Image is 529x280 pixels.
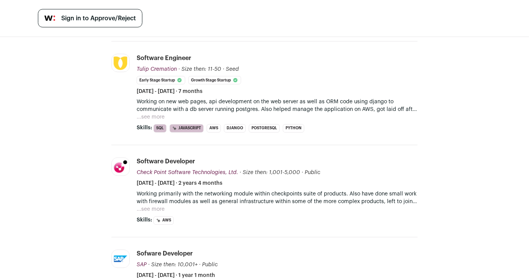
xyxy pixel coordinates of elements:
[137,114,165,121] button: ...see more
[224,124,246,133] li: Django
[137,262,147,268] span: SAP
[112,250,129,268] img: 0a70df83ec39771e3bba6bc5c1216100e25c2819d57612eeb91ba475f4e83855.jpg
[153,217,174,225] li: AWS
[44,16,55,21] img: wellfound-symbol-flush-black-fb3c872781a75f747ccb3a119075da62bfe97bd399995f84a933054e44a575c4.png
[207,124,221,133] li: AWS
[137,98,418,114] p: Working on new web pages, api development on the web server as well as ORM code using django to c...
[137,180,222,187] span: [DATE] - [DATE] · 2 years 4 months
[38,9,142,28] a: Sign in to Approve/Reject
[137,206,165,213] button: ...see more
[137,54,191,62] div: Software Engineer
[199,261,201,269] span: ·
[137,272,215,280] span: [DATE] - [DATE] · 1 year 1 month
[137,170,238,176] span: Check Point Software Technologies, Ltd.
[137,250,193,258] div: Sofware Developer
[137,217,152,224] span: Skills:
[137,158,195,166] div: Software Developer
[202,262,218,268] span: Public
[137,124,152,132] span: Skills:
[170,124,204,133] li: JavaScript
[112,158,129,176] img: 817a69258272f8c032c89314c08af73d6371de834ce301894c90bada7d31fa61.jpg
[302,169,303,177] span: ·
[249,124,280,133] li: PostgreSQL
[223,65,224,73] span: ·
[148,262,198,268] span: · Size then: 10,001+
[137,67,177,72] span: Tulip Cremation
[240,170,300,176] span: · Size then: 1,001-5,000
[137,88,202,95] span: [DATE] - [DATE] · 7 months
[112,55,129,72] img: e8521f333c038946791f873fbade81bae782a8782f57892bf06b6424a78fc520.jpg
[153,124,167,133] li: SQL
[137,190,418,206] p: Working primarily with the networking module within checkpoints suite of products. Also have done...
[188,76,241,85] li: Growth Stage Startup
[178,67,221,72] span: · Size then: 11-50
[305,170,320,176] span: Public
[137,76,185,85] li: Early Stage Startup
[283,124,304,133] li: Python
[226,67,239,72] span: Seed
[61,14,136,23] span: Sign in to Approve/Reject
